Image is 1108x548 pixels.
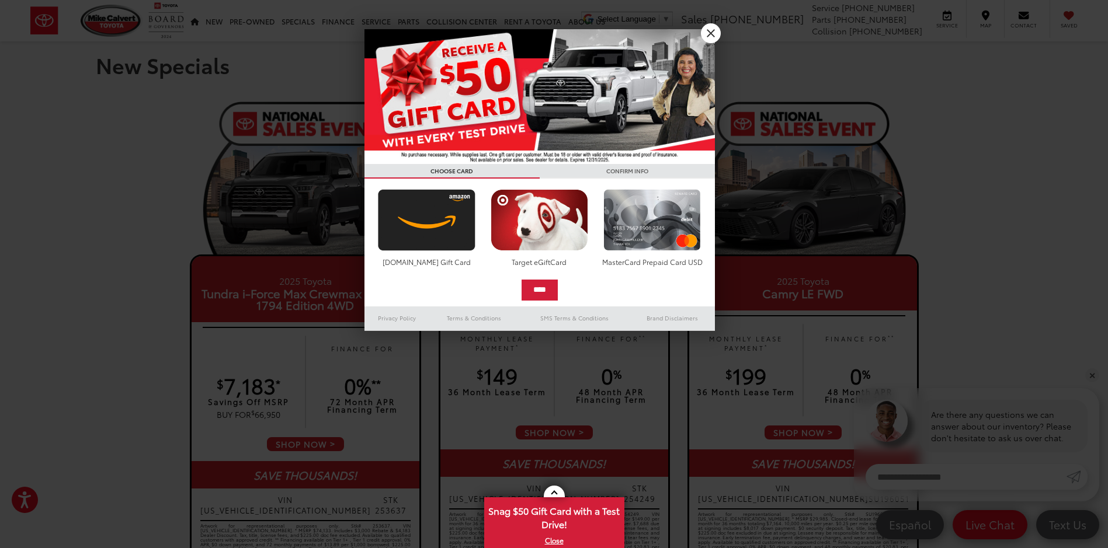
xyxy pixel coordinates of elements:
img: 55838_top_625864.jpg [364,29,715,164]
a: Brand Disclaimers [630,311,715,325]
div: [DOMAIN_NAME] Gift Card [375,257,478,267]
img: mastercard.png [600,189,704,251]
img: targetcard.png [488,189,591,251]
span: Snag $50 Gift Card with a Test Drive! [485,498,623,534]
a: Terms & Conditions [429,311,519,325]
img: amazoncard.png [375,189,478,251]
a: SMS Terms & Conditions [519,311,630,325]
h3: CHOOSE CARD [364,164,540,179]
div: MasterCard Prepaid Card USD [600,257,704,267]
div: Target eGiftCard [488,257,591,267]
a: Privacy Policy [364,311,430,325]
h3: CONFIRM INFO [540,164,715,179]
